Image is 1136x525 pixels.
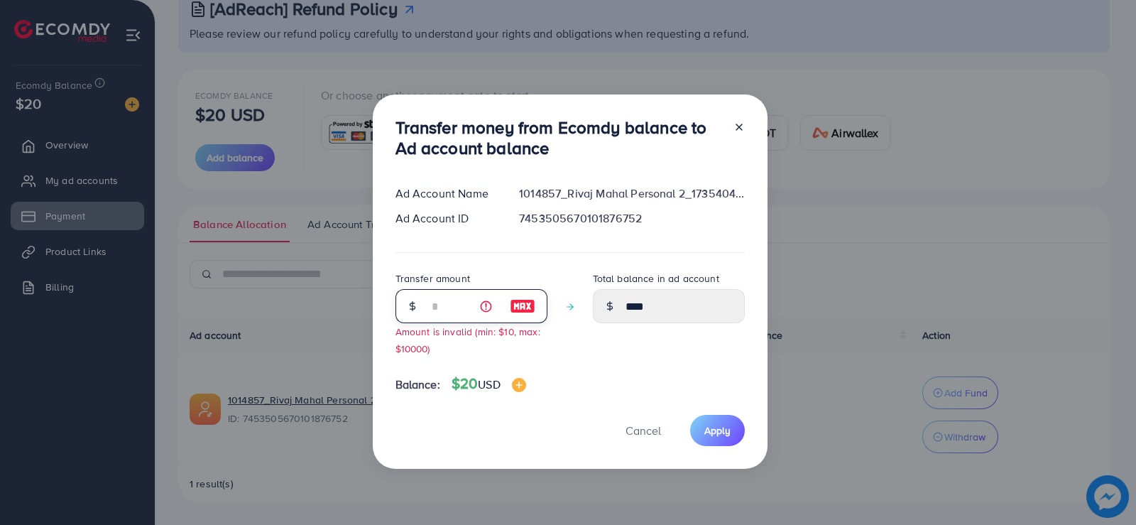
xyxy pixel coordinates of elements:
[704,423,731,438] span: Apply
[384,210,508,227] div: Ad Account ID
[510,298,535,315] img: image
[452,375,526,393] h4: $20
[626,423,661,438] span: Cancel
[395,325,540,354] small: Amount is invalid (min: $10, max: $10000)
[508,185,755,202] div: 1014857_Rivaj Mahal Personal 2_1735404529188
[608,415,679,445] button: Cancel
[593,271,719,286] label: Total balance in ad account
[690,415,745,445] button: Apply
[508,210,755,227] div: 7453505670101876752
[478,377,500,392] span: USD
[395,117,722,158] h3: Transfer money from Ecomdy balance to Ad account balance
[384,185,508,202] div: Ad Account Name
[395,271,470,286] label: Transfer amount
[512,378,526,392] img: image
[395,377,440,393] span: Balance:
